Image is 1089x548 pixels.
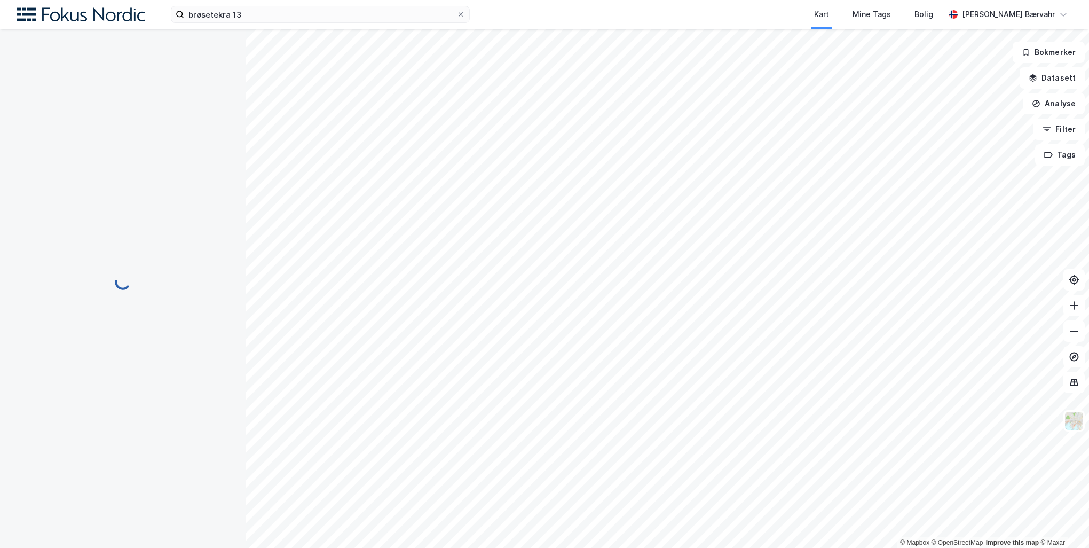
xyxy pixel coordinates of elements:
[1033,119,1085,140] button: Filter
[1023,93,1085,114] button: Analyse
[914,8,933,21] div: Bolig
[962,8,1055,21] div: [PERSON_NAME] Bærvahr
[1064,411,1084,431] img: Z
[114,273,131,291] img: spinner.a6d8c91a73a9ac5275cf975e30b51cfb.svg
[1020,67,1085,89] button: Datasett
[184,6,456,22] input: Søk på adresse, matrikkel, gårdeiere, leietakere eller personer
[1036,497,1089,548] iframe: Chat Widget
[1035,144,1085,166] button: Tags
[17,7,145,22] img: fokus-nordic-logo.8a93422641609758e4ac.png
[853,8,891,21] div: Mine Tags
[986,539,1039,546] a: Improve this map
[1036,497,1089,548] div: Kontrollprogram for chat
[900,539,929,546] a: Mapbox
[814,8,829,21] div: Kart
[932,539,983,546] a: OpenStreetMap
[1013,42,1085,63] button: Bokmerker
